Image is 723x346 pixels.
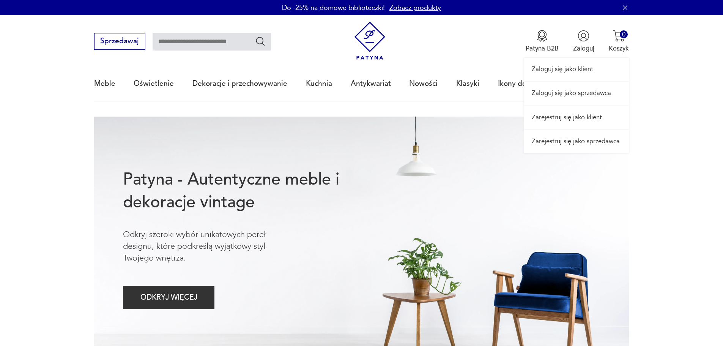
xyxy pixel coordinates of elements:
a: Oświetlenie [134,66,174,101]
button: Sprzedawaj [94,33,145,50]
a: Klasyki [456,66,479,101]
a: Nowości [409,66,438,101]
a: Antykwariat [351,66,391,101]
a: Meble [94,66,115,101]
a: Dekoracje i przechowywanie [192,66,287,101]
a: Ikony designu [498,66,545,101]
a: Zarejestruj się jako klient [524,106,629,129]
a: Zaloguj się jako klient [524,58,629,81]
button: ODKRYJ WIĘCEJ [123,286,214,309]
img: Patyna - sklep z meblami i dekoracjami vintage [351,22,389,60]
a: Kuchnia [306,66,332,101]
a: Sprzedawaj [94,39,145,45]
p: Do -25% na domowe biblioteczki! [282,3,385,13]
h1: Patyna - Autentyczne meble i dekoracje vintage [123,168,369,214]
a: Zobacz produkty [389,3,441,13]
p: Odkryj szeroki wybór unikatowych pereł designu, które podkreślą wyjątkowy styl Twojego wnętrza. [123,229,296,264]
a: Zaloguj się jako sprzedawca [524,82,629,105]
a: ODKRYJ WIĘCEJ [123,295,214,301]
button: Szukaj [255,36,266,47]
a: Zarejestruj się jako sprzedawca [524,130,629,153]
